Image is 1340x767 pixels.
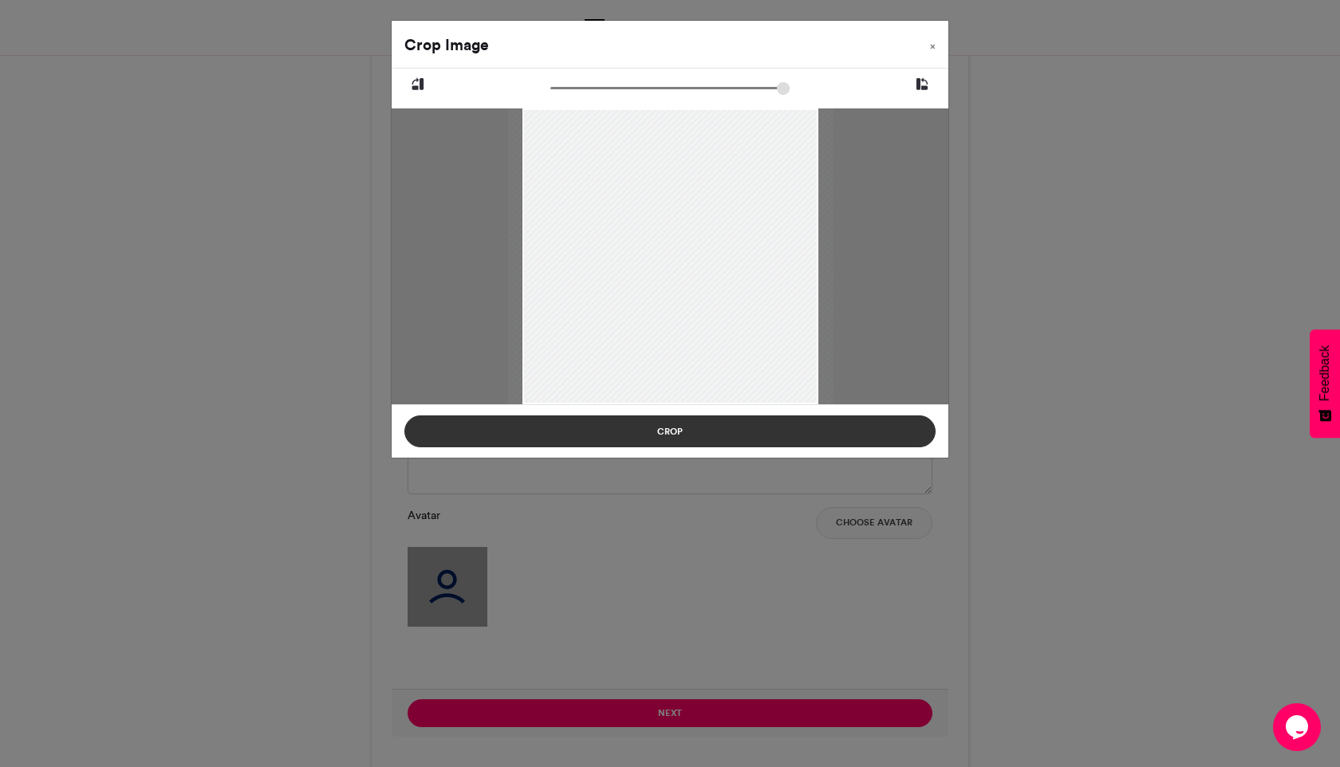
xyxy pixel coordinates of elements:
[404,415,936,447] button: Crop
[917,21,948,65] button: Close
[930,41,936,51] span: ×
[404,33,489,57] h4: Crop Image
[1310,329,1340,438] button: Feedback - Show survey
[1273,703,1324,751] iframe: chat widget
[1318,345,1332,401] span: Feedback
